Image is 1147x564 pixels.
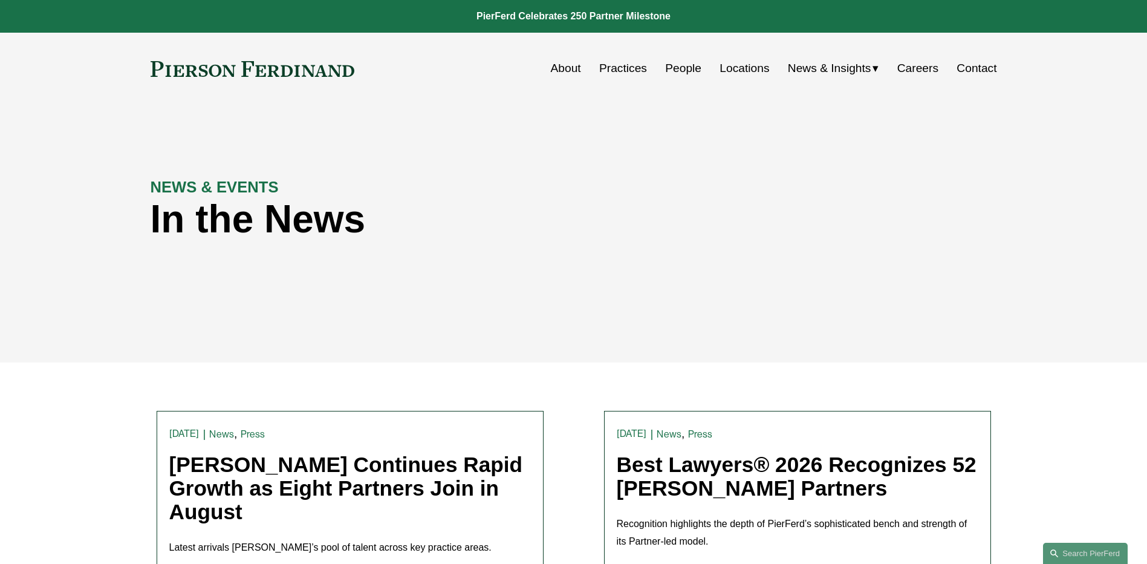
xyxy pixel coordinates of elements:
[957,57,996,80] a: Contact
[151,197,785,241] h1: In the News
[241,428,265,440] a: Press
[169,429,200,439] time: [DATE]
[788,57,879,80] a: folder dropdown
[617,429,647,439] time: [DATE]
[169,453,523,523] a: [PERSON_NAME] Continues Rapid Growth as Eight Partners Join in August
[617,453,976,500] a: Best Lawyers® 2026 Recognizes 52 [PERSON_NAME] Partners
[169,539,531,557] p: Latest arrivals [PERSON_NAME]’s pool of talent across key practice areas.
[720,57,769,80] a: Locations
[681,427,684,440] span: ,
[788,58,871,79] span: News & Insights
[665,57,701,80] a: People
[599,57,647,80] a: Practices
[617,516,978,551] p: Recognition highlights the depth of PierFerd’s sophisticated bench and strength of its Partner-le...
[234,427,237,440] span: ,
[151,179,279,195] strong: NEWS & EVENTS
[209,428,234,440] a: News
[657,428,681,440] a: News
[551,57,581,80] a: About
[897,57,938,80] a: Careers
[688,428,713,440] a: Press
[1043,543,1128,564] a: Search this site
